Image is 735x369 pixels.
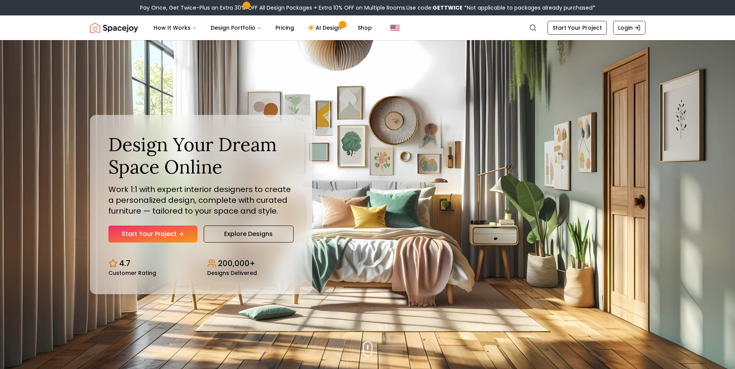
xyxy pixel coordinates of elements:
[613,21,645,35] a: Login
[218,258,255,269] p: 200,000+
[547,21,607,35] a: Start Your Project
[204,20,268,35] button: Design Portfolio
[463,4,595,12] span: *Not applicable to packages already purchased*
[147,20,203,35] button: How It Works
[119,258,130,269] p: 4.7
[147,20,378,35] nav: Main
[90,20,138,35] a: Spacejoy
[269,20,300,35] a: Pricing
[108,133,294,178] h1: Design Your Dream Space Online
[140,4,595,12] div: Pay Once, Get Twice-Plus an Extra 30% OFF All Design Packages + Extra 10% OFF on Multiple Rooms.
[390,23,400,32] img: United States
[108,252,294,276] div: Design stats
[90,15,645,40] nav: Global
[406,4,463,12] span: Use code:
[302,20,350,35] a: AI Design
[204,226,294,243] a: Explore Designs
[351,20,378,35] a: Shop
[433,4,463,12] b: GETTWICE
[90,20,138,35] img: Spacejoy Logo
[207,270,257,276] small: Designs Delivered
[108,184,294,216] p: Work 1:1 with expert interior designers to create a personalized design, complete with curated fu...
[108,226,198,243] a: Start Your Project
[108,270,156,276] small: Customer Rating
